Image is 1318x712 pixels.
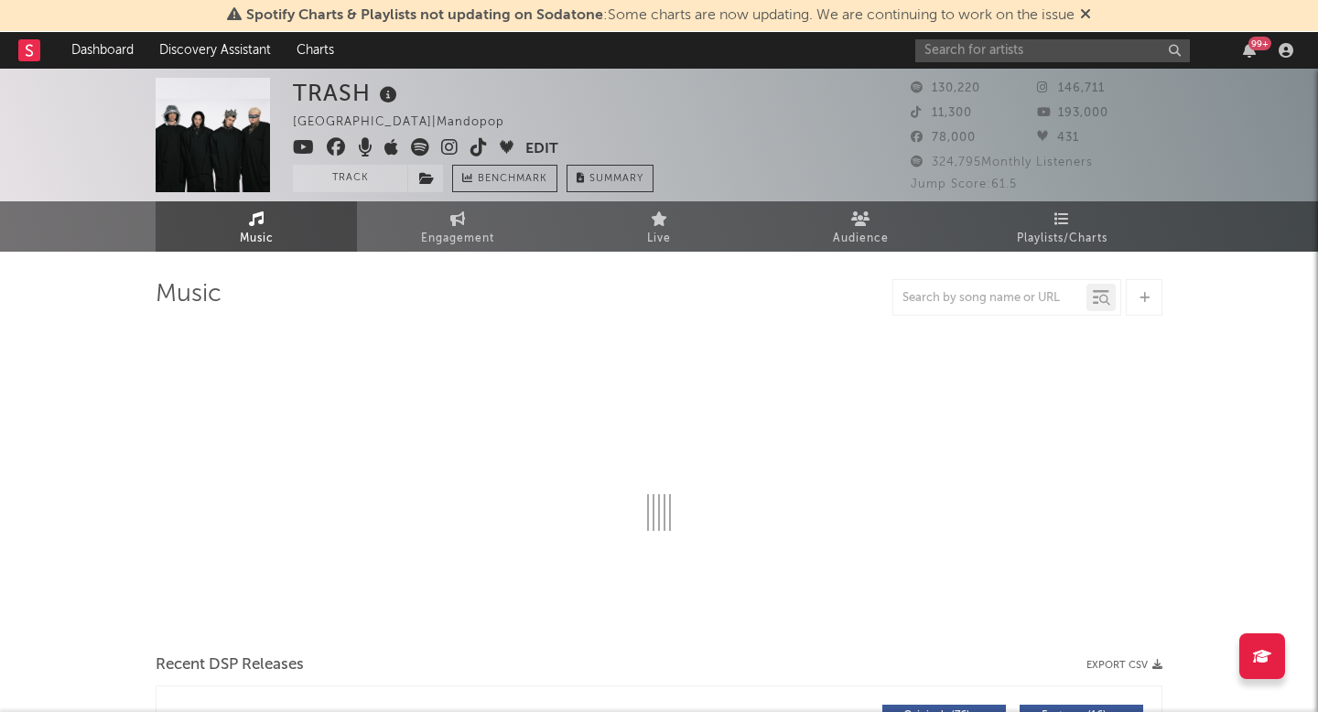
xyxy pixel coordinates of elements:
[240,228,274,250] span: Music
[293,165,407,192] button: Track
[156,201,357,252] a: Music
[525,138,558,161] button: Edit
[478,168,547,190] span: Benchmark
[421,228,494,250] span: Engagement
[893,291,1086,306] input: Search by song name or URL
[911,156,1093,168] span: 324,795 Monthly Listeners
[647,228,671,250] span: Live
[1248,37,1271,50] div: 99 +
[558,201,760,252] a: Live
[1037,82,1105,94] span: 146,711
[146,32,284,69] a: Discovery Assistant
[59,32,146,69] a: Dashboard
[911,107,972,119] span: 11,300
[293,78,402,108] div: TRASH
[452,165,557,192] a: Benchmark
[1080,8,1091,23] span: Dismiss
[589,174,643,184] span: Summary
[911,82,980,94] span: 130,220
[1243,43,1256,58] button: 99+
[246,8,603,23] span: Spotify Charts & Playlists not updating on Sodatone
[1037,107,1108,119] span: 193,000
[911,132,976,144] span: 78,000
[1017,228,1107,250] span: Playlists/Charts
[246,8,1075,23] span: : Some charts are now updating. We are continuing to work on the issue
[1037,132,1079,144] span: 431
[911,178,1017,190] span: Jump Score: 61.5
[567,165,654,192] button: Summary
[284,32,347,69] a: Charts
[915,39,1190,62] input: Search for artists
[1086,660,1162,671] button: Export CSV
[760,201,961,252] a: Audience
[156,654,304,676] span: Recent DSP Releases
[293,112,525,134] div: [GEOGRAPHIC_DATA] | Mandopop
[961,201,1162,252] a: Playlists/Charts
[833,228,889,250] span: Audience
[357,201,558,252] a: Engagement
